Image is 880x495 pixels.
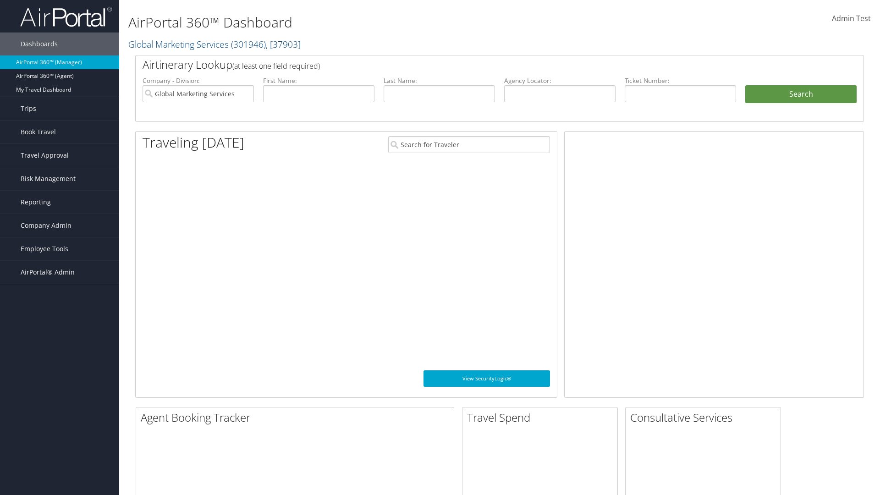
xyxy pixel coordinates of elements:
[21,167,76,190] span: Risk Management
[143,57,796,72] h2: Airtinerary Lookup
[143,76,254,85] label: Company - Division:
[467,410,617,425] h2: Travel Spend
[20,6,112,27] img: airportal-logo.png
[21,261,75,284] span: AirPortal® Admin
[21,237,68,260] span: Employee Tools
[21,191,51,214] span: Reporting
[128,38,301,50] a: Global Marketing Services
[504,76,616,85] label: Agency Locator:
[388,136,550,153] input: Search for Traveler
[384,76,495,85] label: Last Name:
[21,97,36,120] span: Trips
[832,13,871,23] span: Admin Test
[21,214,71,237] span: Company Admin
[625,76,736,85] label: Ticket Number:
[21,33,58,55] span: Dashboards
[231,38,266,50] span: ( 301946 )
[128,13,623,32] h1: AirPortal 360™ Dashboard
[423,370,550,387] a: View SecurityLogic®
[21,121,56,143] span: Book Travel
[630,410,781,425] h2: Consultative Services
[141,410,454,425] h2: Agent Booking Tracker
[21,144,69,167] span: Travel Approval
[832,5,871,33] a: Admin Test
[745,85,857,104] button: Search
[232,61,320,71] span: (at least one field required)
[266,38,301,50] span: , [ 37903 ]
[143,133,244,152] h1: Traveling [DATE]
[263,76,374,85] label: First Name:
